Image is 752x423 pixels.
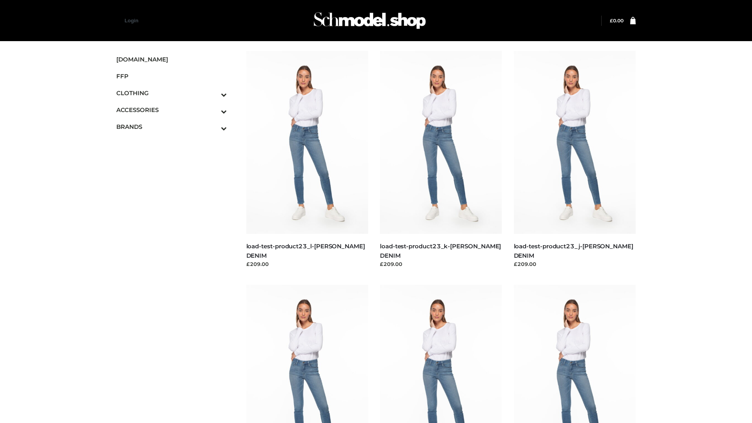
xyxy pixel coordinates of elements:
span: FFP [116,72,227,81]
span: £ [610,18,613,23]
img: Schmodel Admin 964 [311,5,428,36]
button: Toggle Submenu [199,118,227,135]
div: £209.00 [380,260,502,268]
span: [DOMAIN_NAME] [116,55,227,64]
a: load-test-product23_l-[PERSON_NAME] DENIM [246,242,365,259]
span: ACCESSORIES [116,105,227,114]
a: ACCESSORIESToggle Submenu [116,101,227,118]
button: Toggle Submenu [199,85,227,101]
a: [DOMAIN_NAME] [116,51,227,68]
span: CLOTHING [116,89,227,98]
div: £209.00 [246,260,369,268]
a: £0.00 [610,18,624,23]
a: FFP [116,68,227,85]
a: load-test-product23_j-[PERSON_NAME] DENIM [514,242,633,259]
a: CLOTHINGToggle Submenu [116,85,227,101]
a: Login [125,18,138,23]
button: Toggle Submenu [199,101,227,118]
span: BRANDS [116,122,227,131]
a: BRANDSToggle Submenu [116,118,227,135]
bdi: 0.00 [610,18,624,23]
div: £209.00 [514,260,636,268]
a: load-test-product23_k-[PERSON_NAME] DENIM [380,242,501,259]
